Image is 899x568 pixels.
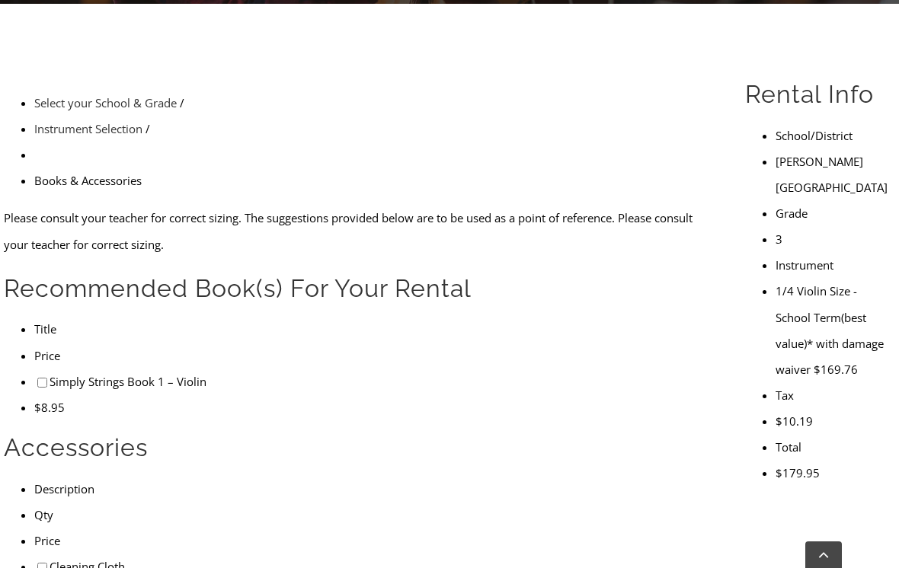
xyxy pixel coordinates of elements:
[34,316,710,342] li: Title
[34,502,710,528] li: Qty
[34,95,177,110] a: Select your School & Grade
[34,476,710,502] li: Description
[34,343,710,369] li: Price
[34,394,710,420] li: $8.95
[4,432,710,464] h2: Accessories
[34,369,710,394] li: Simply Strings Book 1 – Violin
[776,252,895,278] li: Instrument
[776,123,895,148] li: School/District
[34,528,710,554] li: Price
[776,148,895,200] li: [PERSON_NAME][GEOGRAPHIC_DATA]
[776,408,895,434] li: $10.19
[776,460,895,486] li: $179.95
[180,95,184,110] span: /
[776,278,895,381] li: 1/4 Violin Size - School Term(best value)* with damage waiver $169.76
[776,226,895,252] li: 3
[745,78,895,110] h2: Rental Info
[776,200,895,226] li: Grade
[34,168,710,193] li: Books & Accessories
[776,434,895,460] li: Total
[4,205,710,257] p: Please consult your teacher for correct sizing. The suggestions provided below are to be used as ...
[776,382,895,408] li: Tax
[34,121,142,136] a: Instrument Selection
[146,121,150,136] span: /
[4,273,710,305] h2: Recommended Book(s) For Your Rental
